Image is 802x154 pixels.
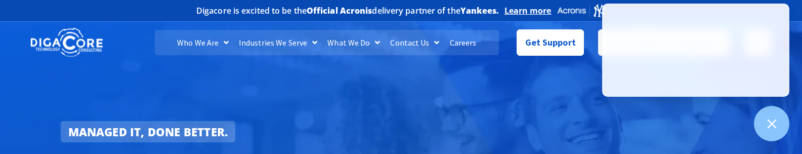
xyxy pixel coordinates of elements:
[525,32,576,53] span: Get Support
[385,30,444,55] a: Contact Us
[30,27,103,58] img: DigaCore Technology Consulting
[322,30,385,55] a: What We Do
[517,29,584,56] a: Get Support
[172,30,234,55] a: Who We Are
[68,124,228,139] strong: Managed IT, done better.
[196,7,499,15] h2: Digacore is excited to be the delivery partner of the
[307,5,372,16] b: Official Acronis
[155,30,499,55] nav: Menu
[61,121,236,142] a: Managed IT, done better.
[598,29,730,56] a: Get Pricing & IT Assessment
[504,6,552,16] a: Learn more
[234,30,322,55] a: Industries We Serve
[557,3,606,18] img: Acronis
[445,30,482,55] a: Careers
[602,4,789,97] iframe: Chatgenie Messenger
[460,5,499,16] b: Yankees.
